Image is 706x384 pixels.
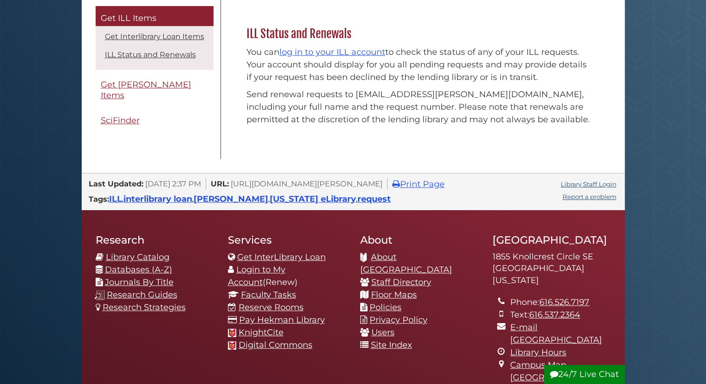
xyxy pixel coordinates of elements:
[106,252,169,262] a: Library Catalog
[492,233,611,246] h2: [GEOGRAPHIC_DATA]
[228,264,346,289] li: (Renew)
[101,115,140,126] span: SciFinder
[239,315,325,325] a: Pay Hekman Library
[510,360,602,383] a: Campus Map - [GEOGRAPHIC_DATA]
[103,302,186,312] a: Research Strategies
[239,340,312,350] a: Digital Commons
[241,290,296,300] a: Faculty Tasks
[231,179,382,188] span: [URL][DOMAIN_NAME][PERSON_NAME]
[109,197,391,203] span: , , , ,
[510,296,610,309] li: Phone:
[96,110,214,131] a: SciFinder
[105,265,172,275] a: Databases (A-Z)
[228,233,346,246] h2: Services
[371,327,395,338] a: Users
[369,302,402,312] a: Policies
[539,297,589,307] a: 616.526.7197
[371,277,431,287] a: Staff Directory
[392,179,445,189] a: Print Page
[360,252,452,275] a: About [GEOGRAPHIC_DATA]
[96,74,214,106] a: Get [PERSON_NAME] Items
[239,327,284,338] a: KnightCite
[107,290,177,300] a: Research Guides
[561,180,616,188] a: Library Staff Login
[369,315,427,325] a: Privacy Policy
[228,329,236,337] img: Calvin favicon logo
[95,290,104,300] img: research-guides-icon-white_37x37.png
[145,179,201,188] span: [DATE] 2:37 PM
[510,347,566,358] a: Library Hours
[242,26,597,41] h2: ILL Status and Renewals
[105,50,196,59] a: ILL Status and Renewals
[105,277,174,287] a: Journals By Title
[89,194,109,204] span: Tags:
[246,46,592,84] p: You can to check the status of any of your ILL requests. Your account should display for you all ...
[96,233,214,246] h2: Research
[239,302,304,312] a: Reserve Rooms
[392,180,400,188] i: Print Page
[101,79,191,100] span: Get [PERSON_NAME] Items
[544,365,625,384] button: 24/7 Live Chat
[246,88,592,126] p: Send renewal requests to [EMAIL_ADDRESS][PERSON_NAME][DOMAIN_NAME], including your full name and ...
[109,194,122,204] a: ILL
[492,251,611,287] address: 1855 Knollcrest Circle SE [GEOGRAPHIC_DATA][US_STATE]
[563,193,616,200] a: Report a problem
[237,252,326,262] a: Get InterLibrary Loan
[510,309,610,321] li: Text:
[89,179,143,188] span: Last Updated:
[510,322,602,345] a: E-mail [GEOGRAPHIC_DATA]
[101,13,156,23] span: Get ILL Items
[371,340,412,350] a: Site Index
[360,233,479,246] h2: About
[371,290,417,300] a: Floor Maps
[228,265,285,287] a: Login to My Account
[529,310,580,320] a: 616.537.2364
[357,194,391,204] a: request
[228,341,236,350] img: Calvin favicon logo
[194,194,268,204] a: [PERSON_NAME]
[270,194,356,204] a: [US_STATE] eLibrary
[123,194,192,204] a: interlibrary loan
[211,179,229,188] span: URL:
[96,6,214,26] a: Get ILL Items
[279,47,385,57] a: log in to your ILL account
[105,32,204,41] a: Get Interlibrary Loan Items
